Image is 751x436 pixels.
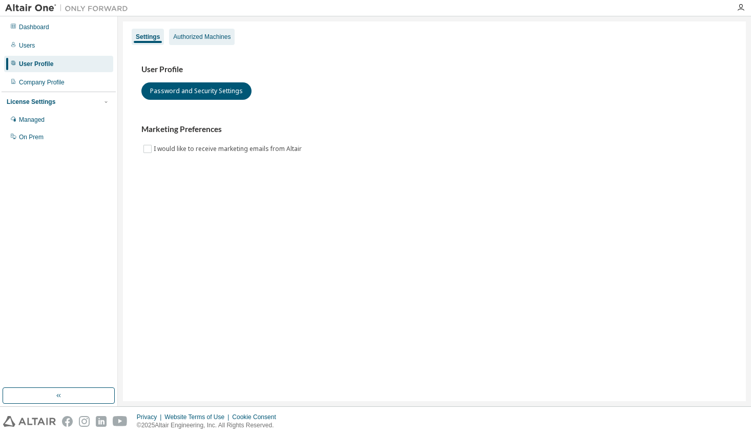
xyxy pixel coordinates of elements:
[5,3,133,13] img: Altair One
[19,60,53,68] div: User Profile
[19,41,35,50] div: Users
[141,64,727,75] h3: User Profile
[137,413,164,421] div: Privacy
[164,413,232,421] div: Website Terms of Use
[19,78,65,86] div: Company Profile
[19,23,49,31] div: Dashboard
[232,413,282,421] div: Cookie Consent
[137,421,282,430] p: © 2025 Altair Engineering, Inc. All Rights Reserved.
[19,116,45,124] div: Managed
[7,98,55,106] div: License Settings
[79,416,90,427] img: instagram.svg
[141,82,252,100] button: Password and Security Settings
[62,416,73,427] img: facebook.svg
[141,124,727,135] h3: Marketing Preferences
[173,33,231,41] div: Authorized Machines
[113,416,128,427] img: youtube.svg
[136,33,160,41] div: Settings
[3,416,56,427] img: altair_logo.svg
[154,143,304,155] label: I would like to receive marketing emails from Altair
[19,133,44,141] div: On Prem
[96,416,107,427] img: linkedin.svg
